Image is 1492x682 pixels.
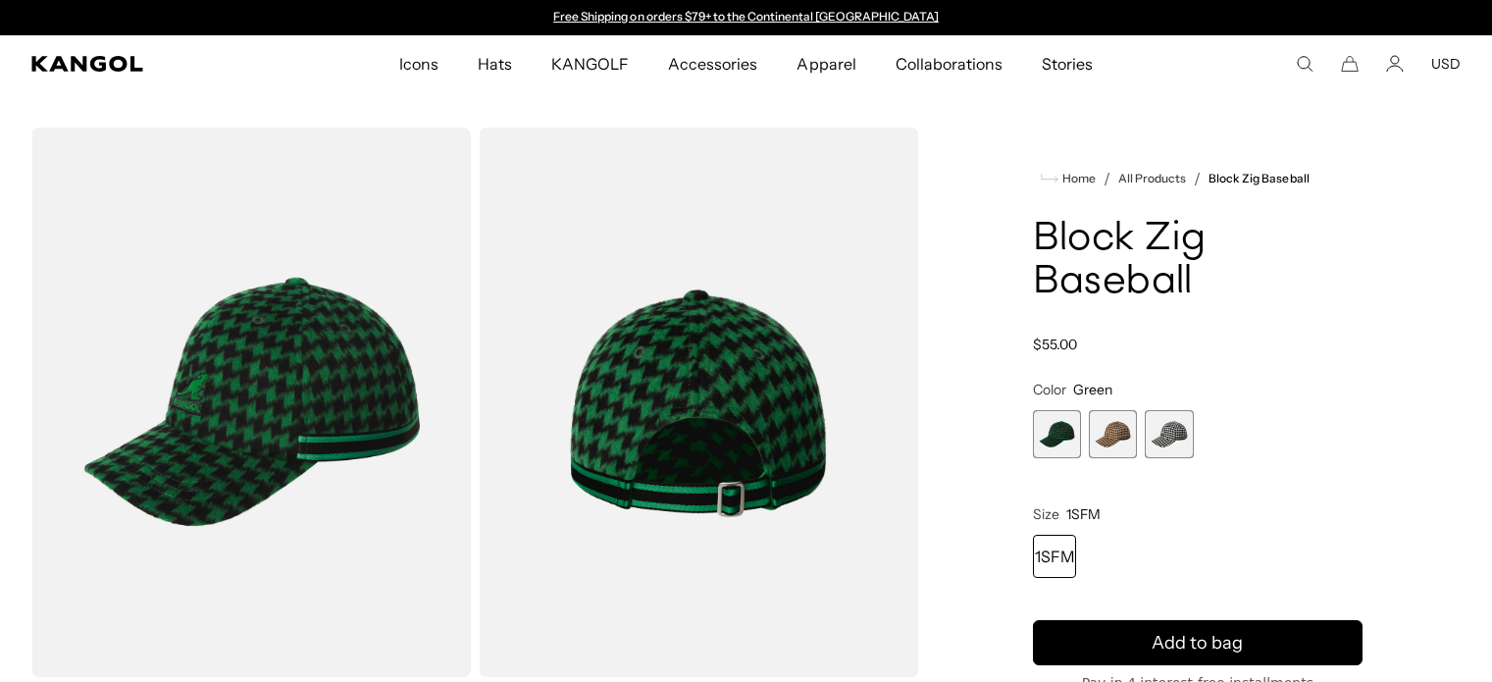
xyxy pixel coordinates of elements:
[380,35,458,92] a: Icons
[1145,410,1193,458] label: White
[1042,35,1093,92] span: Stories
[31,128,471,677] img: color-green
[1145,410,1193,458] div: 3 of 3
[1089,410,1137,458] label: Brown
[1296,55,1313,73] summary: Search here
[1073,381,1112,398] span: Green
[1096,167,1110,190] li: /
[1209,172,1310,185] a: Block Zig Baseball
[777,35,875,92] a: Apparel
[553,9,939,24] a: Free Shipping on orders $79+ to the Continental [GEOGRAPHIC_DATA]
[458,35,532,92] a: Hats
[544,10,949,26] slideshow-component: Announcement bar
[1058,172,1096,185] span: Home
[1033,535,1076,578] div: 1SFM
[478,35,512,92] span: Hats
[1186,167,1201,190] li: /
[1033,410,1081,458] div: 1 of 3
[399,35,438,92] span: Icons
[1341,55,1359,73] button: Cart
[648,35,777,92] a: Accessories
[1118,172,1186,185] a: All Products
[797,35,855,92] span: Apparel
[1431,55,1461,73] button: USD
[1089,410,1137,458] div: 2 of 3
[1033,336,1077,353] span: $55.00
[532,35,648,92] a: KANGOLF
[1033,167,1363,190] nav: breadcrumbs
[896,35,1003,92] span: Collaborations
[668,35,757,92] span: Accessories
[1386,55,1404,73] a: Account
[544,10,949,26] div: Announcement
[876,35,1022,92] a: Collaborations
[551,35,629,92] span: KANGOLF
[1022,35,1112,92] a: Stories
[1033,410,1081,458] label: Green
[1041,170,1096,187] a: Home
[31,56,263,72] a: Kangol
[1066,505,1101,523] span: 1SFM
[479,128,918,677] img: color-green
[1033,620,1363,665] button: Add to bag
[1033,218,1363,304] h1: Block Zig Baseball
[544,10,949,26] div: 1 of 2
[1033,505,1059,523] span: Size
[1152,630,1243,656] span: Add to bag
[1033,381,1066,398] span: Color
